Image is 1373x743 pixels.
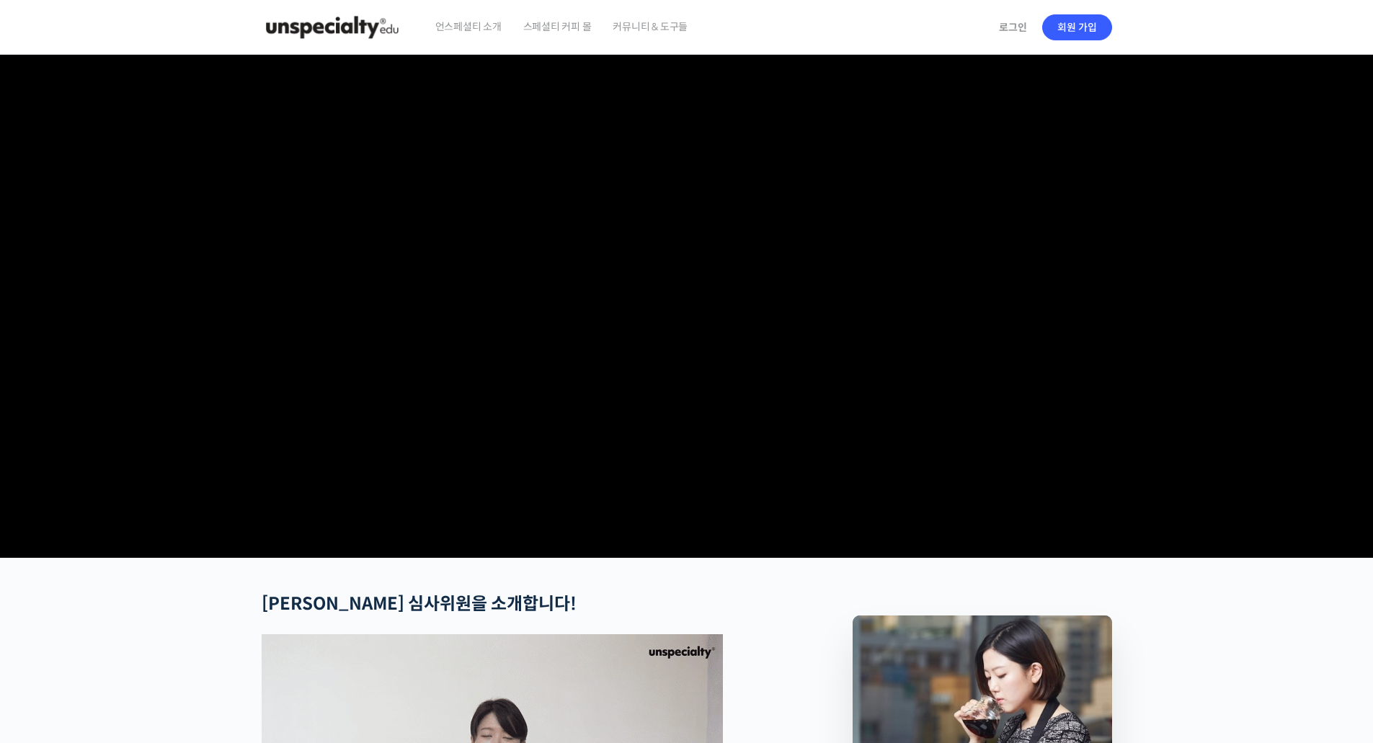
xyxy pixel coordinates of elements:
a: 로그인 [990,11,1036,44]
a: 회원 가입 [1042,14,1112,40]
strong: [PERSON_NAME] 심사위원을 소개합니다 [262,593,570,615]
h2: ! [262,594,776,615]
